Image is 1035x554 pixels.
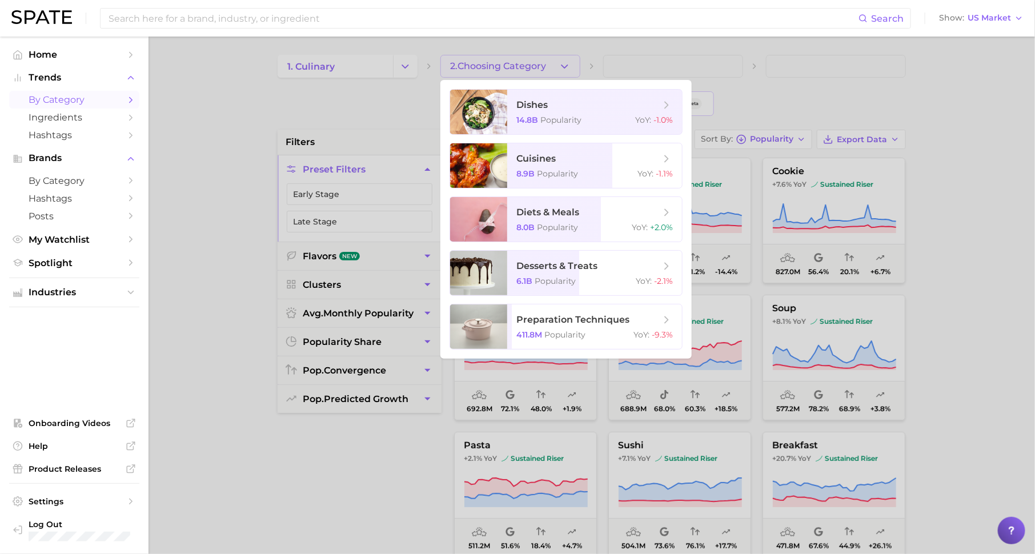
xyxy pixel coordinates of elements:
[29,193,120,204] span: Hashtags
[29,73,120,83] span: Trends
[516,207,579,218] span: diets & meals
[632,222,648,232] span: YoY :
[516,330,542,340] span: 411.8m
[516,222,535,232] span: 8.0b
[9,109,139,126] a: Ingredients
[544,330,585,340] span: Popularity
[11,10,72,24] img: SPATE
[29,211,120,222] span: Posts
[29,175,120,186] span: by Category
[9,172,139,190] a: by Category
[656,168,673,179] span: -1.1%
[9,460,139,477] a: Product Releases
[516,99,548,110] span: dishes
[29,94,120,105] span: by Category
[29,496,120,507] span: Settings
[29,258,120,268] span: Spotlight
[635,115,651,125] span: YoY :
[537,222,578,232] span: Popularity
[29,287,120,298] span: Industries
[9,415,139,432] a: Onboarding Videos
[29,112,120,123] span: Ingredients
[9,231,139,248] a: My Watchlist
[9,150,139,167] button: Brands
[9,437,139,455] a: Help
[516,276,532,286] span: 6.1b
[9,207,139,225] a: Posts
[9,493,139,510] a: Settings
[29,519,130,529] span: Log Out
[107,9,859,28] input: Search here for a brand, industry, or ingredient
[9,69,139,86] button: Trends
[9,46,139,63] a: Home
[29,49,120,60] span: Home
[540,115,581,125] span: Popularity
[9,516,139,545] a: Log out. Currently logged in with e-mail hannah@spate.nyc.
[516,115,538,125] span: 14.8b
[9,284,139,301] button: Industries
[636,276,652,286] span: YoY :
[516,168,535,179] span: 8.9b
[516,153,556,164] span: cuisines
[9,254,139,272] a: Spotlight
[650,222,673,232] span: +2.0%
[537,168,578,179] span: Popularity
[653,115,673,125] span: -1.0%
[9,126,139,144] a: Hashtags
[29,130,120,140] span: Hashtags
[871,13,904,24] span: Search
[637,168,653,179] span: YoY :
[535,276,576,286] span: Popularity
[440,80,692,359] ul: 2.Choosing Category
[968,15,1011,21] span: US Market
[29,418,120,428] span: Onboarding Videos
[516,260,597,271] span: desserts & treats
[9,190,139,207] a: Hashtags
[29,234,120,245] span: My Watchlist
[936,11,1026,26] button: ShowUS Market
[633,330,649,340] span: YoY :
[9,91,139,109] a: by Category
[652,330,673,340] span: -9.3%
[939,15,964,21] span: Show
[654,276,673,286] span: -2.1%
[29,464,120,474] span: Product Releases
[516,314,629,325] span: preparation techniques
[29,441,120,451] span: Help
[29,153,120,163] span: Brands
